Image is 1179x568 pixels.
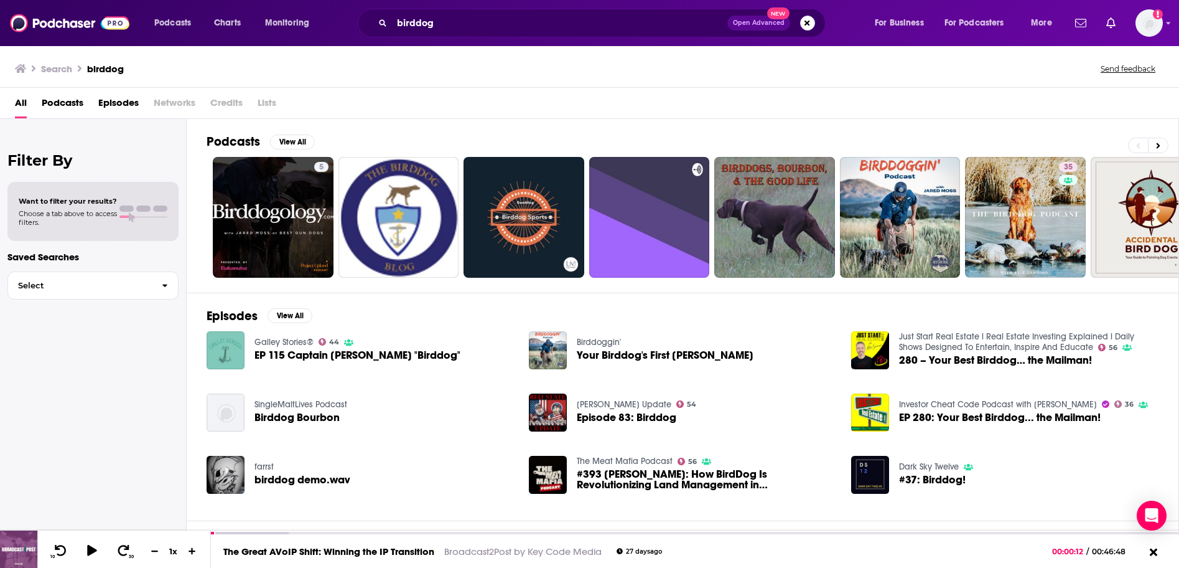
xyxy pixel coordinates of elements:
a: Charts [206,13,248,33]
a: #37: Birddog! [899,475,966,485]
a: PodcastsView All [207,134,315,149]
img: Podchaser - Follow, Share and Rate Podcasts [10,11,129,35]
span: Choose a tab above to access filters. [19,209,117,227]
a: #393 Jonathan Lusk: How BirdDog Is Revolutionizing Land Management in America [577,469,836,490]
span: 54 [687,402,696,407]
span: 30 [129,554,134,559]
img: Episode 83: Birddog [529,394,567,432]
img: User Profile [1135,9,1163,37]
span: Select [8,282,152,290]
img: 280 – Your Best Birddog… the Mailman! [851,331,889,369]
a: 36 [1114,400,1134,408]
div: Open Intercom Messenger [1137,501,1167,531]
a: 35 [965,157,1086,278]
span: Podcasts [154,14,191,32]
a: Show notifications dropdown [1070,12,1091,34]
a: SingleMaltLives Podcast [254,399,347,410]
span: New [767,7,790,19]
span: Lists [258,93,276,118]
span: EP 115 Captain [PERSON_NAME] "Birddog" [254,350,460,361]
h2: Filter By [7,151,179,169]
button: 10 [48,544,72,559]
span: For Podcasters [944,14,1004,32]
a: The Meat Mafia Podcast [577,456,673,466]
a: EpisodesView All [207,308,312,324]
button: open menu [936,13,1022,33]
img: EP 115 Captain Mark Ludwig "Birddog" [207,331,245,369]
span: Open Advanced [733,20,785,26]
span: Monitoring [265,14,309,32]
span: 56 [1109,345,1117,351]
span: / [1086,547,1089,556]
a: Show notifications dropdown [1101,12,1121,34]
a: Your Birddog's First Hunt [577,350,753,361]
div: Search podcasts, credits, & more... [370,9,837,37]
a: All [15,93,27,118]
a: Just Start Real Estate l Real Estate Investing Explained l Daily Shows Designed To Entertain, Ins... [899,331,1134,353]
span: #393 [PERSON_NAME]: How BirdDog Is Revolutionizing Land Management in [GEOGRAPHIC_DATA] [577,469,836,490]
a: EP 280: Your Best Birddog... the Mailman! [851,394,889,432]
span: 35 [1064,161,1073,174]
a: #37: Birddog! [851,456,889,494]
h2: Podcasts [207,134,260,149]
p: Saved Searches [7,251,179,263]
span: Logged in as billthrelkeld [1135,9,1163,37]
a: 5 [314,162,329,172]
a: birddog demo.wav [254,475,350,485]
span: Charts [214,14,241,32]
span: 5 [319,161,324,174]
a: EP 280: Your Best Birddog... the Mailman! [899,412,1101,423]
span: For Business [875,14,924,32]
span: 36 [1125,402,1134,407]
a: 44 [319,338,340,346]
a: farrst [254,462,274,472]
h3: birddog [87,63,124,75]
button: View All [268,308,312,323]
a: Galley Stories® [254,337,314,348]
img: Your Birddog's First Hunt [529,331,567,369]
h3: Search [41,63,72,75]
span: 00:00:12 [1052,547,1086,556]
a: Podcasts [42,93,83,118]
a: 56 [1098,344,1118,351]
img: Birddog Bourbon [207,394,245,432]
div: 1 x [163,546,184,556]
a: 35 [1059,162,1078,172]
input: Search podcasts, credits, & more... [392,13,727,33]
a: 56 [678,458,697,465]
img: #393 Jonathan Lusk: How BirdDog Is Revolutionizing Land Management in America [529,456,567,494]
button: open menu [256,13,325,33]
button: open menu [1022,13,1068,33]
a: Birddog Bourbon [254,412,340,423]
button: View All [270,135,315,149]
a: EP 115 Captain Mark Ludwig "Birddog" [254,350,460,361]
a: 280 – Your Best Birddog… the Mailman! [899,355,1092,366]
span: 10 [50,554,55,559]
span: More [1031,14,1052,32]
a: The Great AVoIP Shift: Winning the IP Transition [223,546,434,557]
span: 44 [329,339,339,345]
a: Birddoggin' [577,337,621,348]
button: open menu [866,13,939,33]
a: Red State Update [577,399,671,410]
a: Episode 83: Birddog [577,412,676,423]
button: open menu [146,13,207,33]
img: birddog demo.wav [207,456,245,494]
button: Select [7,272,179,300]
a: Investor Cheat Code Podcast with Mike Simmons [899,399,1097,410]
span: 56 [688,459,697,465]
span: Episodes [98,93,139,118]
a: 54 [676,400,697,408]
